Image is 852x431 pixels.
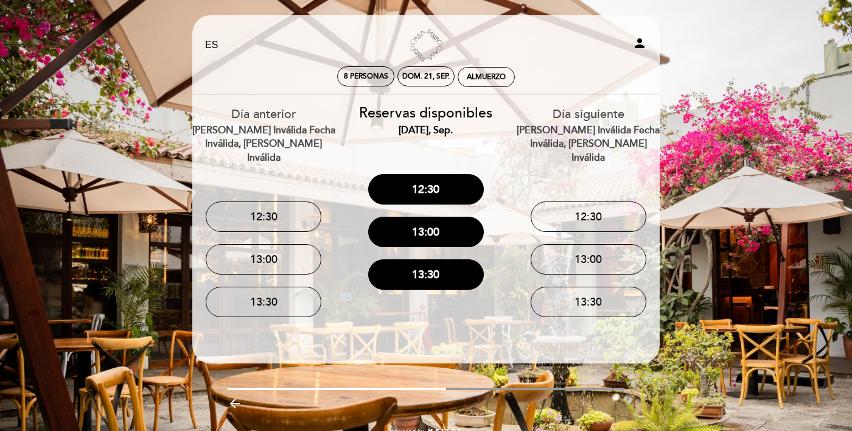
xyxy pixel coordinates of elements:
[206,244,321,275] button: 13:00
[467,72,506,82] div: Almuerzo
[531,287,646,317] button: 13:30
[192,106,336,165] div: Día anterior
[402,72,450,81] div: dom. 21, sep.
[531,201,646,232] button: 12:30
[516,124,660,166] div: [PERSON_NAME] inválida Fecha inválida, [PERSON_NAME] inválida
[206,201,321,232] button: 12:30
[368,259,484,290] button: 13:30
[192,124,336,166] div: [PERSON_NAME] inválida Fecha inválida, [PERSON_NAME] inválida
[368,174,484,205] button: 12:30
[354,103,498,138] div: Reservas disponibles
[632,36,647,55] button: person
[368,217,484,247] button: 13:00
[354,124,498,138] div: [DATE], sep.
[516,106,660,165] div: Día siguiente
[228,396,242,411] i: arrow_backward
[350,29,502,62] a: Casa Tambo
[206,287,321,317] button: 13:30
[531,244,646,275] button: 13:00
[632,36,647,51] i: person
[344,72,388,81] span: 8 personas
